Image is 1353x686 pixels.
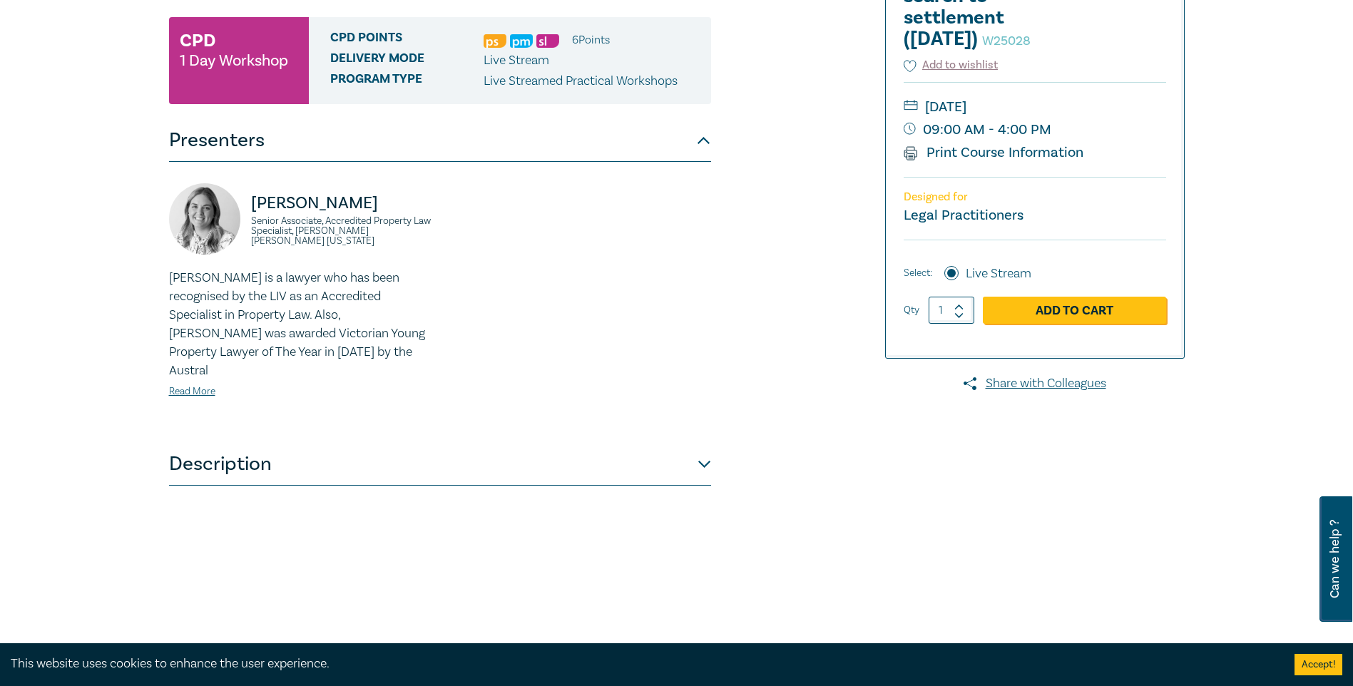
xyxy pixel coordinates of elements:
span: Select: [904,265,932,281]
div: This website uses cookies to enhance the user experience. [11,655,1273,673]
p: Live Streamed Practical Workshops [484,72,678,91]
label: Qty [904,302,919,318]
button: Presenters [169,119,711,162]
p: [PERSON_NAME] [251,192,432,215]
span: Live Stream [484,52,549,68]
button: Description [169,443,711,486]
small: Legal Practitioners [904,206,1023,225]
span: Delivery Mode [330,51,484,70]
span: CPD Points [330,31,484,49]
p: [PERSON_NAME] is a lawyer who has been recognised by the LIV as an Accredited Specialist in Prope... [169,269,432,380]
small: [DATE] [904,96,1166,118]
img: Practice Management & Business Skills [510,34,533,48]
a: Add to Cart [983,297,1166,324]
li: 6 Point s [572,31,610,49]
a: Share with Colleagues [885,374,1185,393]
small: 09:00 AM - 4:00 PM [904,118,1166,141]
small: W25028 [982,33,1031,49]
span: Can we help ? [1328,505,1342,613]
span: Program type [330,72,484,91]
input: 1 [929,297,974,324]
img: Professional Skills [484,34,506,48]
button: Add to wishlist [904,57,999,73]
h3: CPD [180,28,215,53]
small: Senior Associate, Accredited Property Law Specialist, [PERSON_NAME] [PERSON_NAME] [US_STATE] [251,216,432,246]
a: Print Course Information [904,143,1084,162]
img: Substantive Law [536,34,559,48]
button: Accept cookies [1295,654,1342,675]
small: 1 Day Workshop [180,53,288,68]
a: Read More [169,385,215,398]
img: https://s3.ap-southeast-2.amazonaws.com/leo-cussen-store-production-content/Contacts/Lydia%20East... [169,183,240,255]
p: Designed for [904,190,1166,204]
label: Live Stream [966,265,1031,283]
